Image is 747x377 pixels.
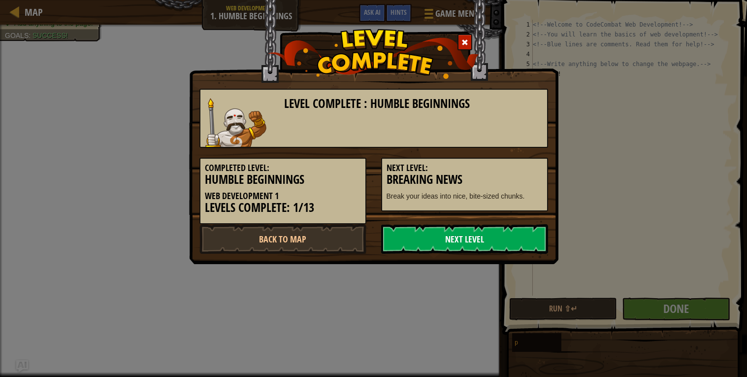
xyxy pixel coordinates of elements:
[268,29,479,79] img: level_complete.png
[205,163,361,173] h5: Completed Level:
[205,201,361,214] h3: Levels Complete: 1/13
[387,191,543,201] p: Break your ideas into nice, bite-sized chunks.
[205,191,361,201] h5: Web Development 1
[205,173,361,186] h3: Humble Beginnings
[199,224,366,254] a: Back to Map
[205,98,266,147] img: goliath.png
[387,173,543,186] h3: Breaking News
[381,224,548,254] a: Next Level
[387,163,543,173] h5: Next Level:
[284,97,543,110] h3: Level Complete : Humble Beginnings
